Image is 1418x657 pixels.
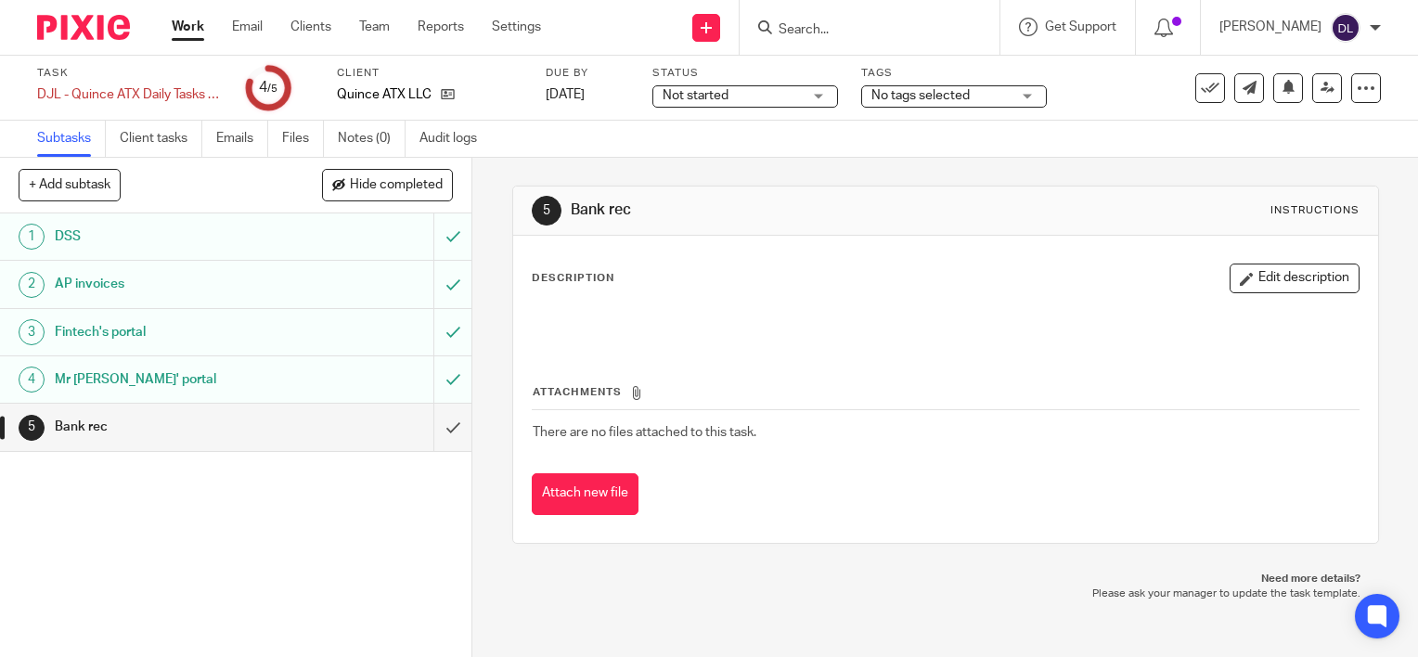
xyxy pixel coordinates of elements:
[492,18,541,36] a: Settings
[532,196,561,225] div: 5
[532,473,638,515] button: Attach new file
[55,366,295,393] h1: Mr [PERSON_NAME]' portal
[663,89,728,102] span: Not started
[1331,13,1360,43] img: svg%3E
[120,121,202,157] a: Client tasks
[19,169,121,200] button: + Add subtask
[419,121,491,157] a: Audit logs
[861,66,1047,81] label: Tags
[37,121,106,157] a: Subtasks
[19,367,45,393] div: 4
[267,84,277,94] small: /5
[259,77,277,98] div: 4
[37,66,223,81] label: Task
[533,387,622,397] span: Attachments
[37,85,223,104] div: DJL - Quince ATX Daily Tasks - [DATE]
[359,18,390,36] a: Team
[232,18,263,36] a: Email
[216,121,268,157] a: Emails
[290,18,331,36] a: Clients
[19,224,45,250] div: 1
[337,66,522,81] label: Client
[1219,18,1321,36] p: [PERSON_NAME]
[1045,20,1116,33] span: Get Support
[546,66,629,81] label: Due by
[322,169,453,200] button: Hide completed
[1230,264,1360,293] button: Edit description
[55,270,295,298] h1: AP invoices
[337,85,432,104] p: Quince ATX LLC
[55,223,295,251] h1: DSS
[418,18,464,36] a: Reports
[55,318,295,346] h1: Fintech's portal
[571,200,985,220] h1: Bank rec
[282,121,324,157] a: Files
[532,271,614,286] p: Description
[37,15,130,40] img: Pixie
[777,22,944,39] input: Search
[350,178,443,193] span: Hide completed
[546,88,585,101] span: [DATE]
[531,572,1360,586] p: Need more details?
[871,89,970,102] span: No tags selected
[19,272,45,298] div: 2
[172,18,204,36] a: Work
[37,85,223,104] div: DJL - Quince ATX Daily Tasks - Wednesday
[55,413,295,441] h1: Bank rec
[338,121,406,157] a: Notes (0)
[1270,203,1360,218] div: Instructions
[19,319,45,345] div: 3
[531,586,1360,601] p: Please ask your manager to update the task template.
[533,426,756,439] span: There are no files attached to this task.
[652,66,838,81] label: Status
[19,415,45,441] div: 5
